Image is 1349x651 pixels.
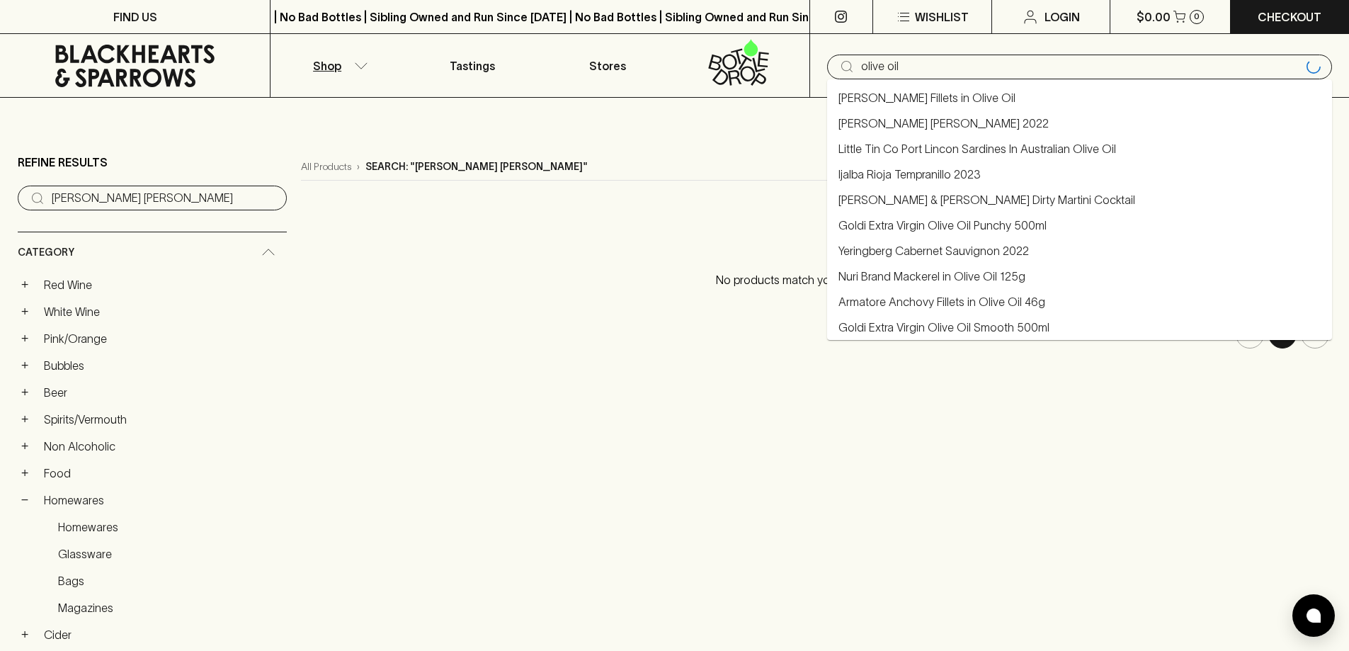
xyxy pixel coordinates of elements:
[18,439,32,453] button: +
[915,9,969,26] p: Wishlist
[838,217,1047,234] a: Goldi Extra Virgin Olive Oil Punchy 500ml
[38,623,287,647] a: Cider
[18,358,32,373] button: +
[838,268,1025,285] a: Nuri Brand Mackerel in Olive Oil 125g
[18,385,32,400] button: +
[365,159,588,174] p: Search: "[PERSON_NAME] [PERSON_NAME]"
[838,115,1049,132] a: [PERSON_NAME] [PERSON_NAME] 2022
[18,493,32,507] button: −
[540,34,675,97] a: Stores
[38,434,287,458] a: Non Alcoholic
[313,57,341,74] p: Shop
[18,412,32,426] button: +
[301,159,351,174] a: All Products
[861,55,1301,78] input: Try "Pinot noir"
[52,515,287,539] a: Homewares
[838,242,1029,259] a: Yeringberg Cabernet Sauvignon 2022
[838,89,1015,106] a: [PERSON_NAME] Fillets in Olive Oil
[1307,608,1321,623] img: bubble-icon
[52,596,287,620] a: Magazines
[1045,9,1080,26] p: Login
[38,380,287,404] a: Beer
[589,57,626,74] p: Stores
[838,191,1135,208] a: [PERSON_NAME] & [PERSON_NAME] Dirty Martini Cocktail
[301,320,1331,349] nav: pagination navigation
[18,332,32,346] button: +
[838,293,1045,310] a: Armatore Anchovy Fillets in Olive Oil 46g
[405,34,540,97] a: Tastings
[271,34,405,97] button: Shop
[38,488,287,512] a: Homewares
[38,300,287,324] a: White Wine
[18,232,287,273] div: Category
[357,159,360,174] p: ›
[838,319,1049,336] a: Goldi Extra Virgin Olive Oil Smooth 500ml
[18,154,108,171] p: Refine Results
[38,353,287,378] a: Bubbles
[838,140,1116,157] a: Little Tin Co Port Lincon Sardines In Australian Olive Oil
[18,466,32,480] button: +
[52,187,275,210] input: Try “Pinot noir”
[18,278,32,292] button: +
[113,9,157,26] p: FIND US
[38,461,287,485] a: Food
[52,569,287,593] a: Bags
[1137,9,1171,26] p: $0.00
[52,542,287,566] a: Glassware
[1194,13,1200,21] p: 0
[18,628,32,642] button: +
[38,407,287,431] a: Spirits/Vermouth
[38,273,287,297] a: Red Wine
[838,166,981,183] a: Ijalba Rioja Tempranillo 2023
[18,305,32,319] button: +
[301,257,1331,302] p: No products match your search criteria.
[38,327,287,351] a: Pink/Orange
[1258,9,1321,26] p: Checkout
[18,244,74,261] span: Category
[450,57,495,74] p: Tastings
